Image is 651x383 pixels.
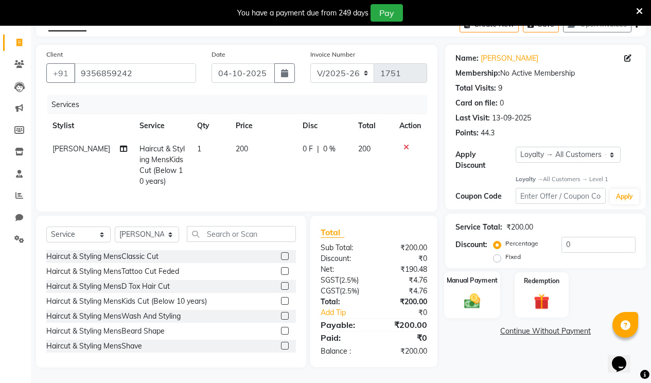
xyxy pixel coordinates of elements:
[313,275,374,286] div: ( )
[447,326,644,337] a: Continue Without Payment
[455,113,490,124] div: Last Visit:
[139,144,185,186] span: Haircut & Styling MensKids Cut (Below 10 years)
[358,144,371,153] span: 200
[455,191,516,202] div: Coupon Code
[374,275,435,286] div: ₹4.76
[608,342,641,373] iframe: chat widget
[393,114,427,137] th: Action
[455,98,498,109] div: Card on file:
[529,292,554,311] img: _gift.svg
[46,341,142,352] div: Haircut & Styling MensShave
[505,239,538,248] label: Percentage
[374,346,435,357] div: ₹200.00
[313,319,374,331] div: Payable:
[321,275,339,285] span: SGST
[505,252,521,262] label: Fixed
[321,286,340,295] span: CGST
[321,227,344,238] span: Total
[492,113,531,124] div: 13-09-2025
[455,128,479,138] div: Points:
[352,114,393,137] th: Total
[310,50,355,59] label: Invoice Number
[374,264,435,275] div: ₹190.48
[313,253,374,264] div: Discount:
[374,332,435,344] div: ₹0
[500,98,504,109] div: 0
[47,95,435,114] div: Services
[374,297,435,307] div: ₹200.00
[313,286,374,297] div: ( )
[371,4,403,22] button: Pay
[455,68,500,79] div: Membership:
[516,175,636,184] div: All Customers → Level 1
[191,114,230,137] th: Qty
[230,114,296,137] th: Price
[610,189,639,204] button: Apply
[384,307,435,318] div: ₹0
[313,264,374,275] div: Net:
[481,53,538,64] a: [PERSON_NAME]
[323,144,336,154] span: 0 %
[296,114,352,137] th: Disc
[46,63,75,83] button: +91
[455,53,479,64] div: Name:
[374,242,435,253] div: ₹200.00
[317,144,319,154] span: |
[236,144,248,153] span: 200
[303,144,313,154] span: 0 F
[447,276,498,286] label: Manual Payment
[46,326,165,337] div: Haircut & Styling MensBeard Shape
[481,128,495,138] div: 44.3
[374,253,435,264] div: ₹0
[342,287,357,295] span: 2.5%
[341,276,357,284] span: 2.5%
[313,307,384,318] a: Add Tip
[374,286,435,297] div: ₹4.76
[52,144,110,153] span: [PERSON_NAME]
[516,176,543,183] strong: Loyalty →
[498,83,502,94] div: 9
[133,114,191,137] th: Service
[313,332,374,344] div: Paid:
[46,311,181,322] div: Haircut & Styling MensWash And Styling
[516,188,606,204] input: Enter Offer / Coupon Code
[313,297,374,307] div: Total:
[524,276,559,286] label: Redemption
[313,346,374,357] div: Balance :
[187,226,296,242] input: Search or Scan
[46,266,179,277] div: Haircut & Styling MensTattoo Cut Feded
[455,239,487,250] div: Discount:
[374,319,435,331] div: ₹200.00
[46,296,207,307] div: Haircut & Styling MensKids Cut (Below 10 years)
[455,222,502,233] div: Service Total:
[455,83,496,94] div: Total Visits:
[197,144,201,153] span: 1
[455,149,516,171] div: Apply Discount
[237,8,368,19] div: You have a payment due from 249 days
[506,222,533,233] div: ₹200.00
[46,114,133,137] th: Stylist
[46,281,170,292] div: Haircut & Styling MensD Tox Hair Cut
[459,292,485,310] img: _cash.svg
[313,242,374,253] div: Sub Total:
[455,68,636,79] div: No Active Membership
[212,50,225,59] label: Date
[74,63,196,83] input: Search by Name/Mobile/Email/Code
[46,251,159,262] div: Haircut & Styling MensClassic Cut
[46,50,63,59] label: Client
